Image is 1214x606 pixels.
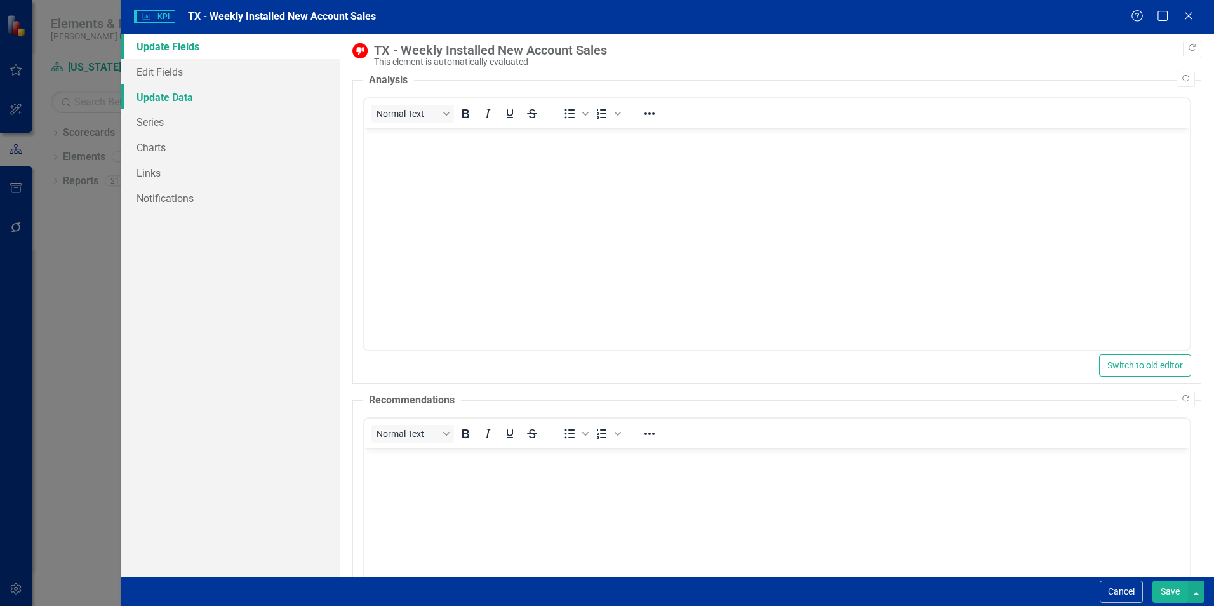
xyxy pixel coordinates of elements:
button: Italic [477,105,498,123]
button: Cancel [1100,581,1143,603]
button: Italic [477,425,498,443]
div: TX - Weekly Installed New Account Sales [374,43,1195,57]
span: KPI [134,10,175,23]
button: Bold [455,105,476,123]
span: TX - Weekly Installed New Account Sales [188,10,376,22]
button: Switch to old editor [1099,354,1191,377]
span: Normal Text [377,429,439,439]
iframe: Rich Text Area [364,128,1190,350]
button: Block Normal Text [371,425,454,443]
span: Normal Text [377,109,439,119]
a: Notifications [121,185,340,211]
a: Series [121,109,340,135]
a: Links [121,160,340,185]
button: Underline [499,105,521,123]
legend: Recommendations [363,393,461,408]
a: Charts [121,135,340,160]
button: Underline [499,425,521,443]
a: Edit Fields [121,59,340,84]
button: Save [1152,581,1188,603]
button: Reveal or hide additional toolbar items [639,425,660,443]
div: Numbered list [591,425,623,443]
button: Strikethrough [521,425,543,443]
div: Numbered list [591,105,623,123]
legend: Analysis [363,73,414,88]
button: Block Normal Text [371,105,454,123]
button: Strikethrough [521,105,543,123]
a: Update Data [121,84,340,110]
img: Below Target [352,43,368,58]
div: Bullet list [559,105,590,123]
div: This element is automatically evaluated [374,57,1195,67]
div: Bullet list [559,425,590,443]
a: Update Fields [121,34,340,59]
button: Bold [455,425,476,443]
button: Reveal or hide additional toolbar items [639,105,660,123]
